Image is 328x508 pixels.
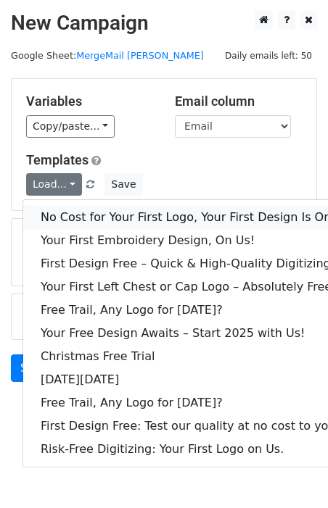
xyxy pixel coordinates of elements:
[26,93,153,109] h5: Variables
[11,50,204,61] small: Google Sheet:
[76,50,204,61] a: MergeMail [PERSON_NAME]
[175,93,302,109] h5: Email column
[104,173,142,196] button: Save
[11,11,317,36] h2: New Campaign
[26,173,82,196] a: Load...
[26,152,89,167] a: Templates
[26,115,115,138] a: Copy/paste...
[11,354,59,382] a: Send
[220,48,317,64] span: Daily emails left: 50
[220,50,317,61] a: Daily emails left: 50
